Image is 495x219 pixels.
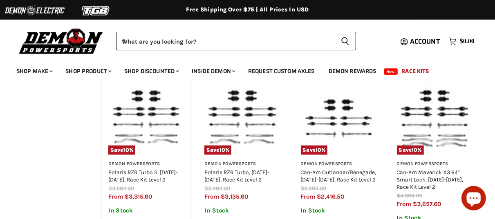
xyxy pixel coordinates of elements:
span: Save % [397,146,424,155]
span: $4,064.00 [397,192,423,199]
a: Can-Am Outlander/Renegade, [DATE]-[DATE], Race Kit Level 2 [301,169,376,183]
ul: Main menu [10,60,473,80]
span: 10 [316,147,321,153]
input: When autocomplete results are available use up and down arrows to review and enter to select [116,32,334,51]
a: Polaris RZR Turbo, [DATE]-[DATE], Race Kit Level 2 [204,169,269,183]
span: $0.00 [460,38,475,45]
a: Race Kits [396,63,435,80]
span: $3,484.00 [204,185,230,191]
span: 10 [412,147,417,153]
a: Shop Make [10,63,58,80]
span: Save % [301,146,328,155]
span: Account [410,36,440,46]
span: 10 [220,147,225,153]
span: New! [384,69,398,75]
button: Search [334,32,356,51]
img: Demon Powersports [16,27,106,55]
a: Can-Am Outlander/Renegade, 2019-2024, Race Kit Level 2Save10% [301,80,376,155]
a: Account [406,38,445,45]
p: In Stock [108,208,184,215]
span: $3,315.60 [125,193,152,200]
span: 10 [123,147,129,153]
img: Can-Am Outlander/Renegade, 2019-2024, Race Kit Level 2 [301,80,376,155]
span: from [301,193,316,200]
a: Polaris RZR Turbo S, [DATE]-[DATE], Race Kit Level 2 [108,169,178,183]
img: Can-Am Maverick X3 64 [397,80,473,155]
span: $2,685.00 [301,185,327,191]
h3: Demon Powersports [301,161,376,167]
p: In Stock [301,208,376,215]
a: $0.00 [445,35,479,47]
a: Polaris RZR Turbo S, 2018-2021, Race Kit Level 2Save10% [108,80,184,155]
img: Demon Electric Logo 2 [4,3,65,18]
a: Can-Am Maverick X3 64Save10% [397,80,473,155]
img: TGB Logo 2 [65,3,127,18]
h3: Demon Powersports [108,161,184,167]
span: from [397,200,412,208]
a: Polaris RZR Turbo, 2017-2024, Race Kit Level 2Save10% [204,80,280,155]
span: from [204,193,219,200]
a: Demon Rewards [323,63,383,80]
a: Inside Demon [186,63,240,80]
span: from [108,193,123,200]
h3: Demon Powersports [397,161,473,167]
a: Request Custom Axles [242,63,321,80]
span: $3,684.00 [108,185,134,191]
a: Shop Discounted [118,63,184,80]
span: $3,657.60 [413,200,441,208]
form: Product [116,32,356,51]
span: $2,416.50 [317,193,345,200]
span: $3,135.60 [221,193,248,200]
span: Save % [108,146,135,155]
img: Polaris RZR Turbo S, 2018-2021, Race Kit Level 2 [108,80,184,155]
a: Can-Am Maverick X3 64" Smart Lock, [DATE]-[DATE], Race Kit Level 2 [397,169,464,190]
a: Shop Product [59,63,116,80]
p: In Stock [204,208,280,215]
span: Save % [204,146,231,155]
inbox-online-store-chat: Shopify online store chat [459,186,488,212]
img: Polaris RZR Turbo, 2017-2024, Race Kit Level 2 [204,80,280,155]
h3: Demon Powersports [204,161,280,167]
